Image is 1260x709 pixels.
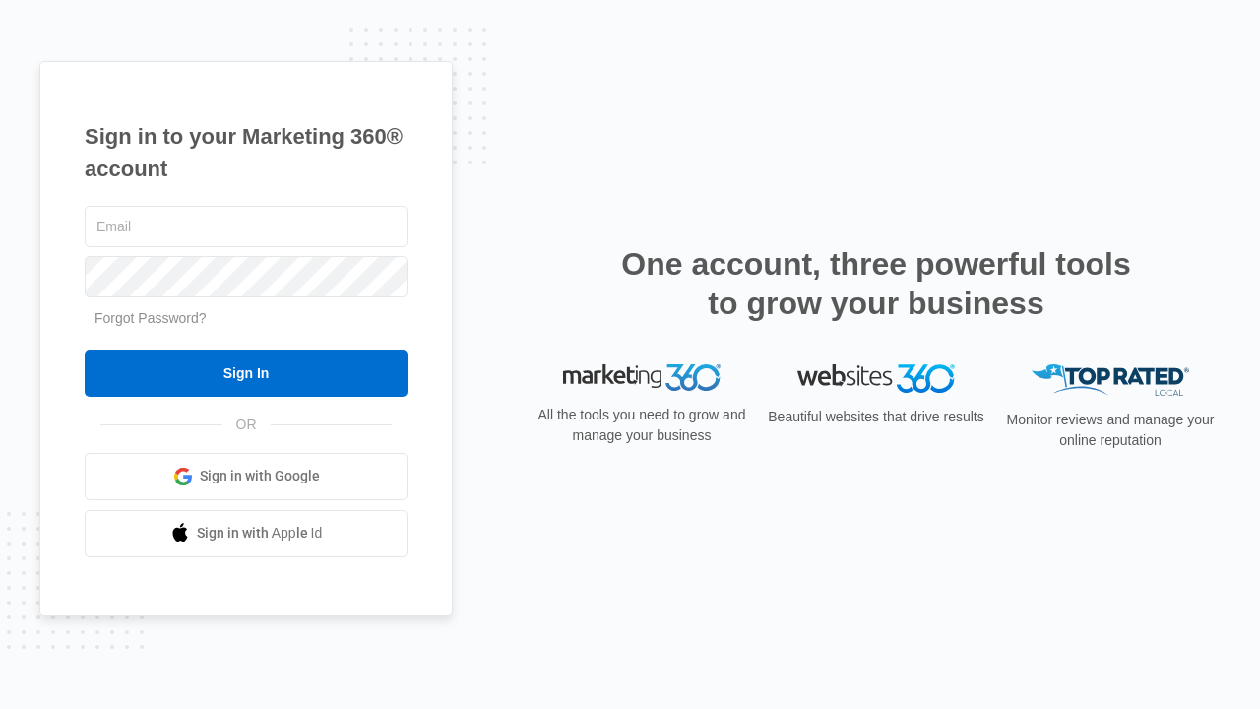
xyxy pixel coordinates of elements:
[1000,410,1221,451] p: Monitor reviews and manage your online reputation
[85,120,408,185] h1: Sign in to your Marketing 360® account
[200,466,320,486] span: Sign in with Google
[222,415,271,435] span: OR
[85,510,408,557] a: Sign in with Apple Id
[85,350,408,397] input: Sign In
[85,206,408,247] input: Email
[94,310,207,326] a: Forgot Password?
[615,244,1137,323] h2: One account, three powerful tools to grow your business
[197,523,323,544] span: Sign in with Apple Id
[563,364,721,392] img: Marketing 360
[766,407,986,427] p: Beautiful websites that drive results
[532,405,752,446] p: All the tools you need to grow and manage your business
[1032,364,1189,397] img: Top Rated Local
[797,364,955,393] img: Websites 360
[85,453,408,500] a: Sign in with Google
